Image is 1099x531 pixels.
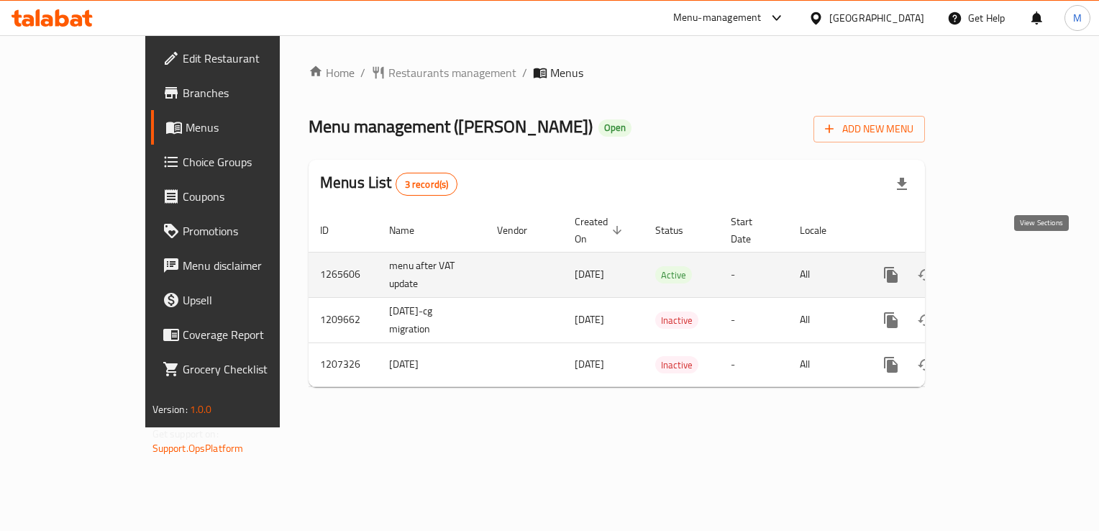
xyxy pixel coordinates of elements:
[575,265,604,283] span: [DATE]
[371,64,516,81] a: Restaurants management
[151,179,329,214] a: Coupons
[151,283,329,317] a: Upsell
[309,209,1023,387] table: enhanced table
[908,258,943,292] button: Change Status
[151,110,329,145] a: Menus
[788,342,862,386] td: All
[874,303,908,337] button: more
[152,425,219,443] span: Get support on:
[389,222,433,239] span: Name
[151,317,329,352] a: Coverage Report
[309,64,355,81] a: Home
[908,303,943,337] button: Change Status
[320,222,347,239] span: ID
[1073,10,1082,26] span: M
[183,188,317,205] span: Coupons
[788,252,862,297] td: All
[598,119,631,137] div: Open
[598,122,631,134] span: Open
[183,222,317,240] span: Promotions
[360,64,365,81] li: /
[575,355,604,373] span: [DATE]
[183,291,317,309] span: Upsell
[190,400,212,419] span: 1.0.0
[655,266,692,283] div: Active
[550,64,583,81] span: Menus
[719,297,788,342] td: -
[874,258,908,292] button: more
[183,326,317,343] span: Coverage Report
[655,357,698,373] span: Inactive
[575,213,626,248] span: Created On
[183,360,317,378] span: Grocery Checklist
[183,153,317,171] span: Choice Groups
[309,297,378,342] td: 1209662
[151,76,329,110] a: Branches
[825,120,913,138] span: Add New Menu
[655,312,698,329] span: Inactive
[862,209,1023,253] th: Actions
[152,400,188,419] span: Version:
[151,352,329,386] a: Grocery Checklist
[151,214,329,248] a: Promotions
[151,248,329,283] a: Menu disclaimer
[396,173,458,196] div: Total records count
[186,119,317,136] span: Menus
[522,64,527,81] li: /
[788,297,862,342] td: All
[151,41,329,76] a: Edit Restaurant
[309,110,593,142] span: Menu management ( [PERSON_NAME] )
[497,222,546,239] span: Vendor
[673,9,762,27] div: Menu-management
[183,257,317,274] span: Menu disclaimer
[309,342,378,386] td: 1207326
[874,348,908,382] button: more
[378,342,485,386] td: [DATE]
[378,252,485,297] td: menu after VAT update
[813,116,925,142] button: Add New Menu
[309,64,925,81] nav: breadcrumb
[151,145,329,179] a: Choice Groups
[575,310,604,329] span: [DATE]
[719,342,788,386] td: -
[731,213,771,248] span: Start Date
[388,64,516,81] span: Restaurants management
[152,439,244,458] a: Support.OpsPlatform
[908,348,943,382] button: Change Status
[320,172,457,196] h2: Menus List
[309,252,378,297] td: 1265606
[800,222,845,239] span: Locale
[829,10,924,26] div: [GEOGRAPHIC_DATA]
[655,267,692,283] span: Active
[655,222,702,239] span: Status
[719,252,788,297] td: -
[396,178,457,191] span: 3 record(s)
[378,297,485,342] td: [DATE]-cg migration
[183,50,317,67] span: Edit Restaurant
[655,356,698,373] div: Inactive
[183,84,317,101] span: Branches
[885,167,919,201] div: Export file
